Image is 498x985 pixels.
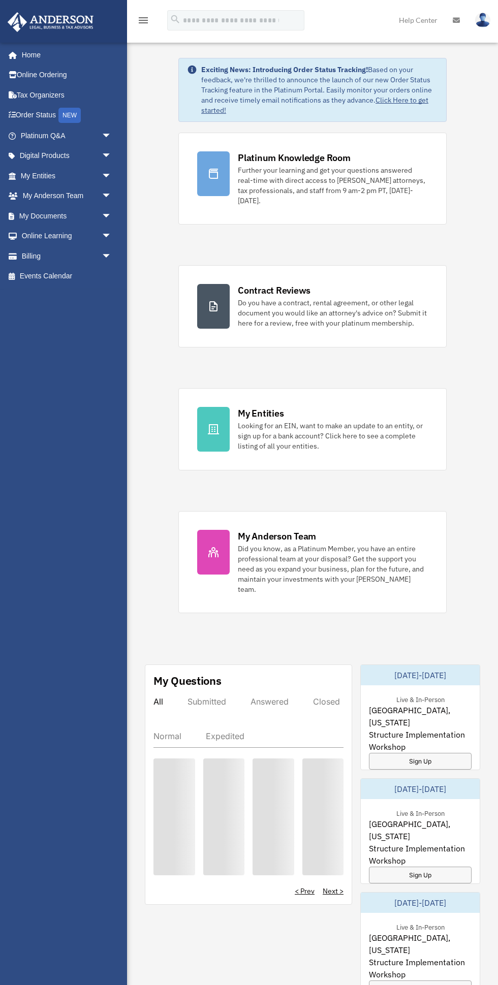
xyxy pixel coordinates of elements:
a: Tax Organizers [7,85,127,105]
i: search [170,14,181,25]
a: Events Calendar [7,266,127,287]
a: My Documentsarrow_drop_down [7,206,127,226]
div: Live & In-Person [388,693,453,704]
div: Answered [251,696,289,707]
div: Did you know, as a Platinum Member, you have an entire professional team at your disposal? Get th... [238,544,428,594]
div: [DATE]-[DATE] [361,893,480,913]
span: [GEOGRAPHIC_DATA], [US_STATE] [369,818,472,842]
div: My Questions [153,673,222,688]
div: NEW [58,108,81,123]
a: Online Learningarrow_drop_down [7,226,127,246]
a: Sign Up [369,867,472,883]
span: [GEOGRAPHIC_DATA], [US_STATE] [369,704,472,728]
span: [GEOGRAPHIC_DATA], [US_STATE] [369,932,472,956]
a: Click Here to get started! [201,96,428,115]
div: Submitted [188,696,226,707]
span: arrow_drop_down [102,146,122,167]
div: Normal [153,731,181,741]
img: Anderson Advisors Platinum Portal [5,12,97,32]
a: Billingarrow_drop_down [7,246,127,266]
div: Platinum Knowledge Room [238,151,351,164]
div: Live & In-Person [388,807,453,818]
a: Online Ordering [7,65,127,85]
span: arrow_drop_down [102,166,122,186]
div: Closed [313,696,340,707]
div: [DATE]-[DATE] [361,779,480,799]
a: My Anderson Teamarrow_drop_down [7,186,127,206]
a: My Entitiesarrow_drop_down [7,166,127,186]
a: menu [137,18,149,26]
a: Sign Up [369,753,472,770]
span: arrow_drop_down [102,206,122,227]
div: Looking for an EIN, want to make an update to an entity, or sign up for a bank account? Click her... [238,421,428,451]
span: Structure Implementation Workshop [369,728,472,753]
strong: Exciting News: Introducing Order Status Tracking! [201,65,368,74]
div: Contract Reviews [238,284,310,297]
span: arrow_drop_down [102,226,122,247]
span: arrow_drop_down [102,246,122,267]
div: All [153,696,163,707]
a: Next > [323,886,344,896]
a: Digital Productsarrow_drop_down [7,146,127,166]
a: < Prev [295,886,315,896]
a: Order StatusNEW [7,105,127,126]
div: Do you have a contract, rental agreement, or other legal document you would like an attorney's ad... [238,298,428,328]
span: Structure Implementation Workshop [369,956,472,980]
a: Contract Reviews Do you have a contract, rental agreement, or other legal document you would like... [178,265,447,347]
span: Structure Implementation Workshop [369,842,472,867]
span: arrow_drop_down [102,125,122,146]
img: User Pic [475,13,490,27]
div: [DATE]-[DATE] [361,665,480,685]
i: menu [137,14,149,26]
div: My Anderson Team [238,530,316,543]
div: Live & In-Person [388,921,453,932]
a: Home [7,45,122,65]
a: Platinum Q&Aarrow_drop_down [7,125,127,146]
div: Expedited [206,731,244,741]
div: My Entities [238,407,284,420]
span: arrow_drop_down [102,186,122,207]
a: Platinum Knowledge Room Further your learning and get your questions answered real-time with dire... [178,133,447,225]
a: My Entities Looking for an EIN, want to make an update to an entity, or sign up for a bank accoun... [178,388,447,470]
div: Based on your feedback, we're thrilled to announce the launch of our new Order Status Tracking fe... [201,65,438,115]
div: Further your learning and get your questions answered real-time with direct access to [PERSON_NAM... [238,165,428,206]
a: My Anderson Team Did you know, as a Platinum Member, you have an entire professional team at your... [178,511,447,613]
